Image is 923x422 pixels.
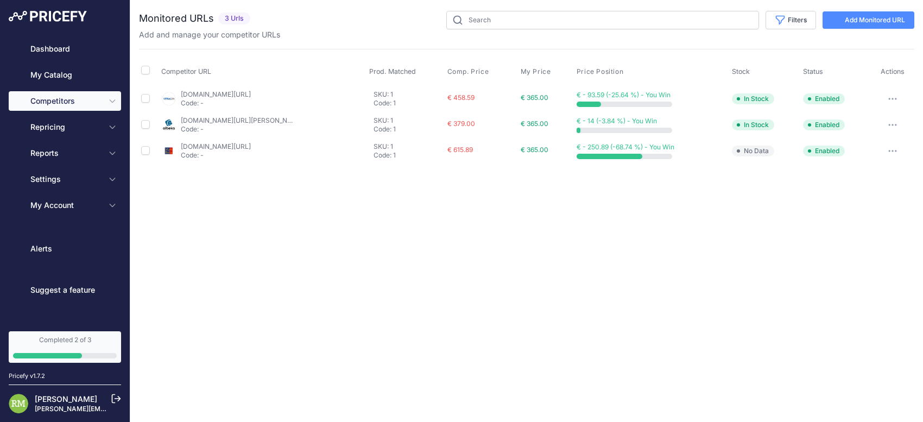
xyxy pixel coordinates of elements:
button: Repricing [9,117,121,137]
p: SKU: 1 [374,116,442,125]
span: € 615.89 [447,146,473,154]
span: € 365.00 [521,146,548,154]
a: [DOMAIN_NAME][URL] [181,90,251,98]
a: [DOMAIN_NAME][URL] [181,142,251,150]
a: Dashboard [9,39,121,59]
p: Code: - [181,125,294,134]
span: Competitors [30,96,102,106]
span: Status [803,67,823,75]
span: Actions [881,67,905,75]
span: Enabled [803,146,845,156]
span: € - 93.59 (-25.64 %) - You Win [577,91,671,99]
p: Code: 1 [374,151,442,160]
span: € - 14 (-3.84 %) - You Win [577,117,657,125]
p: Code: - [181,151,251,160]
span: Settings [30,174,102,185]
a: My Catalog [9,65,121,85]
a: Suggest a feature [9,280,121,300]
div: Pricefy v1.7.2 [9,371,45,381]
button: Reports [9,143,121,163]
span: € 458.59 [447,93,475,102]
div: Completed 2 of 3 [13,336,117,344]
span: Stock [732,67,750,75]
a: Add Monitored URL [823,11,914,29]
span: Comp. Price [447,67,489,76]
nav: Sidebar [9,39,121,318]
p: Code: 1 [374,99,442,108]
h2: Monitored URLs [139,11,214,26]
p: Add and manage your competitor URLs [139,29,280,40]
img: Pricefy Logo [9,11,87,22]
span: 3 Urls [218,12,250,25]
span: Repricing [30,122,102,133]
span: In Stock [732,93,774,104]
span: € - 250.89 (-68.74 %) - You Win [577,143,674,151]
input: Search [446,11,759,29]
a: [PERSON_NAME] [35,394,97,404]
button: My Account [9,196,121,215]
span: Prod. Matched [369,67,416,75]
a: Completed 2 of 3 [9,331,121,363]
a: Alerts [9,239,121,259]
p: Code: - [181,99,251,108]
p: Code: 1 [374,125,442,134]
span: Enabled [803,93,845,104]
span: € 379.00 [447,119,475,128]
a: [DOMAIN_NAME][URL][PERSON_NAME] [181,116,304,124]
span: Price Position [577,67,623,76]
span: My Account [30,200,102,211]
span: € 365.00 [521,93,548,102]
span: € 365.00 [521,119,548,128]
button: Filters [766,11,816,29]
span: In Stock [732,119,774,130]
span: Reports [30,148,102,159]
button: My Price [521,67,553,76]
button: Price Position [577,67,625,76]
a: [PERSON_NAME][EMAIL_ADDRESS][DOMAIN_NAME] [35,405,202,413]
button: Settings [9,169,121,189]
p: SKU: 1 [374,90,442,99]
span: Competitor URL [161,67,211,75]
span: My Price [521,67,551,76]
button: Competitors [9,91,121,111]
p: SKU: 1 [374,142,442,151]
span: Enabled [803,119,845,130]
span: No Data [732,146,774,156]
button: Comp. Price [447,67,491,76]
